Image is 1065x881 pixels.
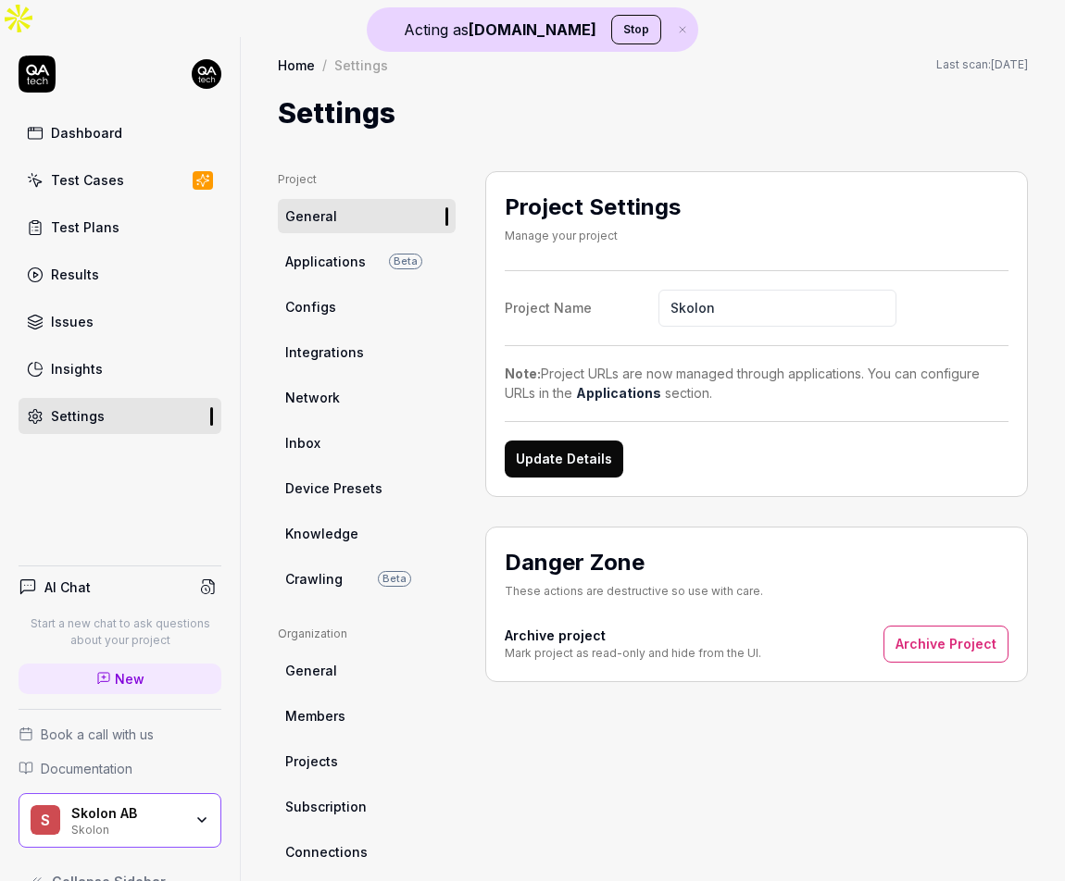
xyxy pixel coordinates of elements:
span: Beta [389,254,422,269]
span: Network [285,388,340,407]
div: Skolon AB [71,805,182,822]
span: S [31,805,60,835]
a: Applications [576,385,661,401]
a: Device Presets [278,471,456,505]
div: Settings [334,56,388,74]
a: Knowledge [278,516,456,551]
button: Last scan:[DATE] [936,56,1028,73]
div: Project [278,171,456,188]
button: Stop [611,15,661,44]
a: Book a call with us [19,725,221,744]
a: Members [278,699,456,733]
span: Device Presets [285,478,382,498]
a: Configs [278,290,456,324]
span: Crawling [285,569,343,589]
a: Dashboard [19,115,221,151]
a: Test Plans [19,209,221,245]
span: Knowledge [285,524,358,543]
a: Home [278,56,315,74]
div: Organization [278,626,456,642]
span: Inbox [285,433,320,453]
div: Mark project as read-only and hide from the UI. [505,645,761,662]
h2: Project Settings [505,191,681,224]
div: Dashboard [51,123,122,143]
button: SSkolon ABSkolon [19,793,221,849]
h1: Settings [278,93,395,134]
span: General [285,661,337,680]
strong: Note: [505,366,541,381]
span: Beta [378,571,411,587]
span: Integrations [285,342,364,362]
span: Subscription [285,797,367,816]
span: New [115,669,144,689]
a: Inbox [278,426,456,460]
a: Test Cases [19,162,221,198]
div: Issues [51,312,94,331]
input: Project Name [658,290,896,327]
a: Subscription [278,789,456,824]
span: Projects [285,751,338,771]
div: / [322,56,327,74]
a: General [278,653,456,688]
a: Results [19,256,221,292]
img: 7ccf6c19-61ad-4a6c-8811-018b02a1b829.jpg [192,59,221,89]
span: General [285,206,337,226]
span: Documentation [41,759,132,778]
div: Project URLs are now managed through applications. You can configure URLs in the section. [505,364,1009,403]
a: ApplicationsBeta [278,244,456,279]
button: Update Details [505,440,623,478]
span: Connections [285,842,368,862]
h4: Archive project [505,626,761,645]
span: Last scan: [936,56,1028,73]
div: Project Name [505,298,658,317]
span: Applications [285,252,366,271]
button: Archive Project [883,626,1009,663]
h2: Danger Zone [505,546,763,579]
a: Insights [19,351,221,387]
div: Results [51,265,99,284]
div: Insights [51,359,103,378]
a: Integrations [278,335,456,369]
a: Settings [19,398,221,434]
a: Connections [278,835,456,869]
a: Network [278,380,456,415]
div: Manage your project [505,228,681,244]
a: CrawlingBeta [278,562,456,596]
span: Configs [285,297,336,316]
p: Start a new chat to ask questions about your project [19,615,221,649]
a: Issues [19,304,221,340]
span: Book a call with us [41,725,154,744]
div: Skolon [71,821,182,836]
div: Test Plans [51,217,119,237]
div: Test Cases [51,170,124,190]
time: [DATE] [991,57,1028,71]
a: Documentation [19,759,221,778]
div: These actions are destructive so use with care. [505,583,763,600]
span: Members [285,706,345,726]
h4: AI Chat [44,577,91,597]
a: General [278,199,456,233]
a: Projects [278,744,456,778]
a: New [19,664,221,694]
div: Settings [51,406,105,426]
